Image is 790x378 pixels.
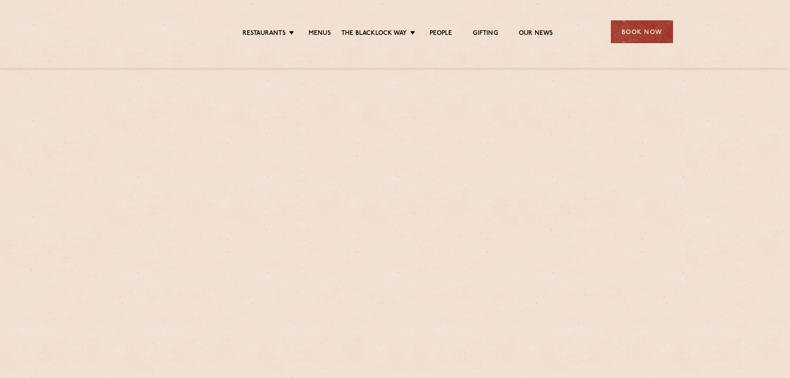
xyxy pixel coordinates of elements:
[341,29,407,39] a: The Blacklock Way
[519,29,553,39] a: Our News
[243,29,286,39] a: Restaurants
[117,8,189,56] img: svg%3E
[430,29,452,39] a: People
[473,29,498,39] a: Gifting
[309,29,331,39] a: Menus
[611,20,673,43] div: Book Now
